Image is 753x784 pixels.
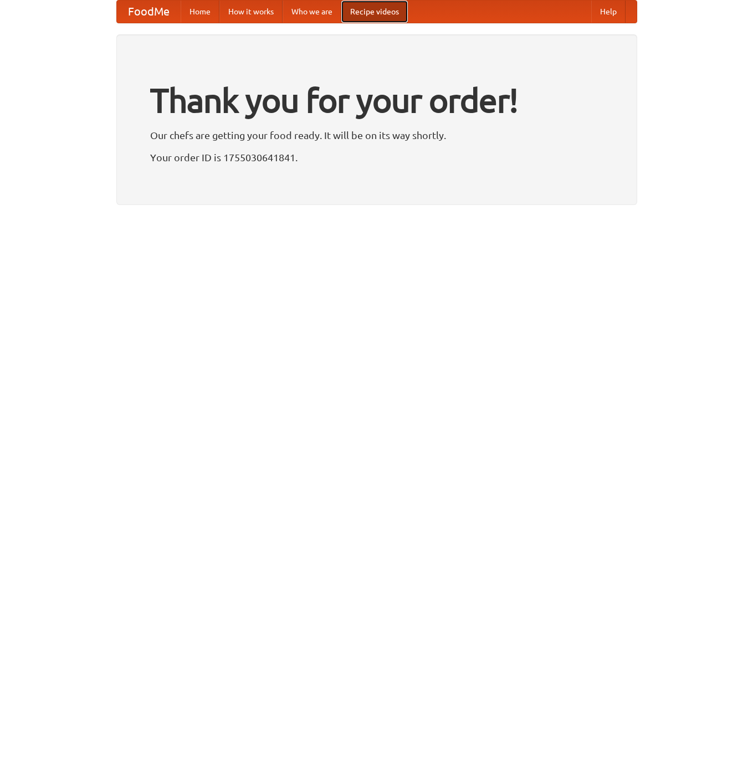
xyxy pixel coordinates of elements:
[283,1,341,23] a: Who we are
[341,1,408,23] a: Recipe videos
[150,74,603,127] h1: Thank you for your order!
[150,149,603,166] p: Your order ID is 1755030641841.
[150,127,603,144] p: Our chefs are getting your food ready. It will be on its way shortly.
[181,1,219,23] a: Home
[591,1,626,23] a: Help
[219,1,283,23] a: How it works
[117,1,181,23] a: FoodMe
